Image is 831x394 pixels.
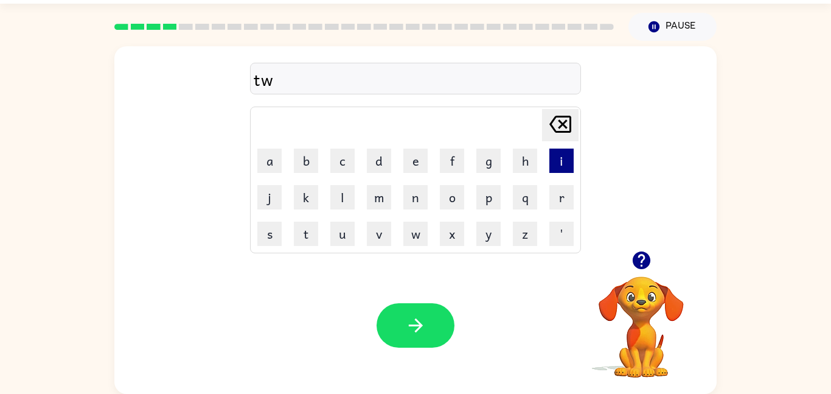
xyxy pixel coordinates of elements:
[549,185,574,209] button: r
[549,149,574,173] button: i
[294,222,318,246] button: t
[476,185,501,209] button: p
[513,185,537,209] button: q
[367,222,391,246] button: v
[549,222,574,246] button: '
[257,149,282,173] button: a
[476,149,501,173] button: g
[294,185,318,209] button: k
[403,149,428,173] button: e
[476,222,501,246] button: y
[254,66,577,92] div: tw
[330,222,355,246] button: u
[330,185,355,209] button: l
[440,149,464,173] button: f
[403,185,428,209] button: n
[440,222,464,246] button: x
[513,149,537,173] button: h
[257,222,282,246] button: s
[367,185,391,209] button: m
[257,185,282,209] button: j
[294,149,318,173] button: b
[513,222,537,246] button: z
[403,222,428,246] button: w
[628,13,717,41] button: Pause
[330,149,355,173] button: c
[367,149,391,173] button: d
[440,185,464,209] button: o
[580,258,702,379] video: Your browser must support playing .mp4 files to use Literably. Please try using another browser.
